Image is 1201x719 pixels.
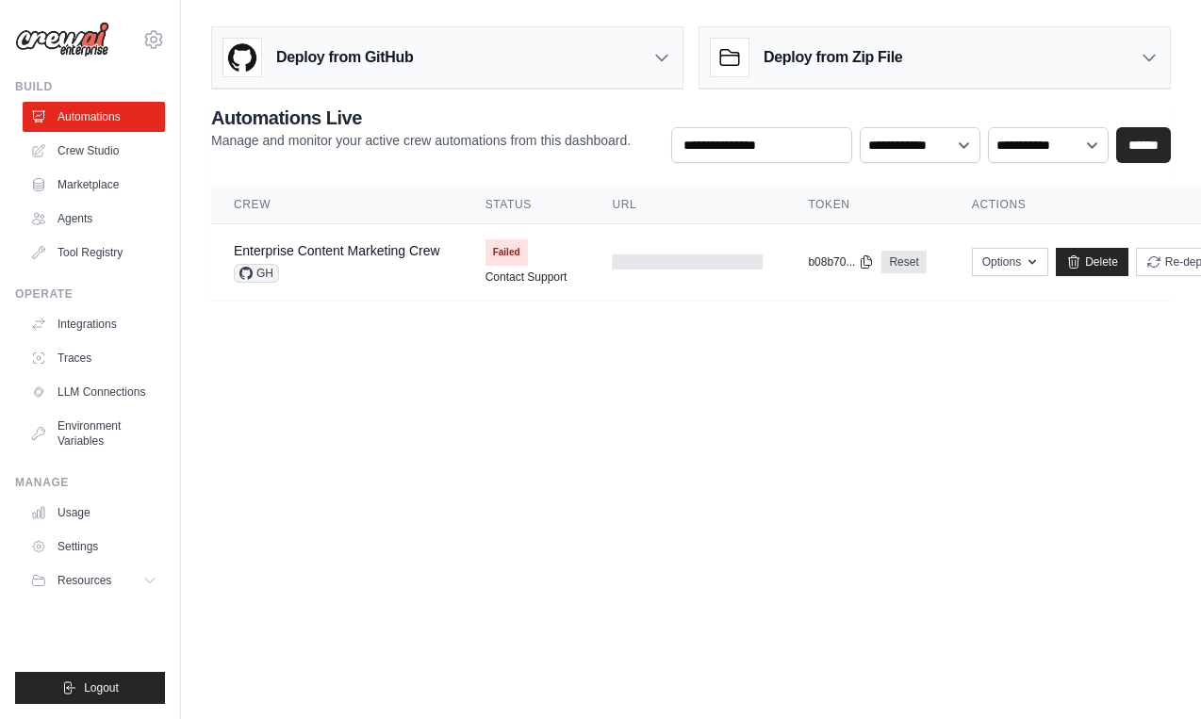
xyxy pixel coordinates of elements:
a: Enterprise Content Marketing Crew [234,243,440,258]
a: Environment Variables [23,411,165,456]
span: Resources [58,573,111,588]
span: Failed [485,239,528,266]
button: Resources [23,565,165,596]
a: Marketplace [23,170,165,200]
img: GitHub Logo [223,39,261,76]
a: Contact Support [485,270,568,285]
th: Status [463,186,590,224]
a: Tool Registry [23,237,165,268]
th: Token [785,186,948,224]
p: Manage and monitor your active crew automations from this dashboard. [211,131,631,150]
a: Crew Studio [23,136,165,166]
iframe: Chat Widget [1107,629,1201,719]
a: Integrations [23,309,165,339]
a: Agents [23,204,165,234]
div: Build [15,79,165,94]
a: LLM Connections [23,377,165,407]
h3: Deploy from GitHub [276,46,413,69]
a: Delete [1056,248,1128,276]
h3: Deploy from Zip File [764,46,902,69]
a: Automations [23,102,165,132]
img: Logo [15,22,109,57]
th: Crew [211,186,463,224]
div: Operate [15,286,165,302]
span: Logout [84,680,119,695]
a: Settings [23,531,165,562]
a: Reset [881,251,926,273]
button: Logout [15,672,165,704]
th: URL [589,186,785,224]
div: Manage [15,475,165,490]
span: GH [234,264,279,283]
a: Usage [23,498,165,528]
button: Options [972,248,1048,276]
h2: Automations Live [211,105,631,131]
button: b08b70... [808,254,874,270]
a: Traces [23,343,165,373]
